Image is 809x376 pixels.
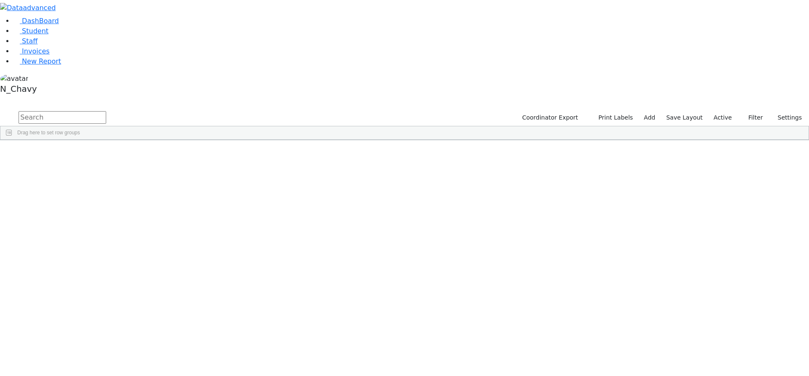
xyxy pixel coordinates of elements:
[13,27,48,35] a: Student
[19,111,106,124] input: Search
[22,57,61,65] span: New Report
[640,111,659,124] a: Add
[737,111,767,124] button: Filter
[22,17,59,25] span: DashBoard
[17,130,80,136] span: Drag here to set row groups
[710,111,736,124] label: Active
[662,111,706,124] button: Save Layout
[767,111,806,124] button: Settings
[13,37,38,45] a: Staff
[22,27,48,35] span: Student
[13,57,61,65] a: New Report
[517,111,582,124] button: Coordinator Export
[22,37,38,45] span: Staff
[13,17,59,25] a: DashBoard
[13,47,50,55] a: Invoices
[589,111,637,124] button: Print Labels
[22,47,50,55] span: Invoices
